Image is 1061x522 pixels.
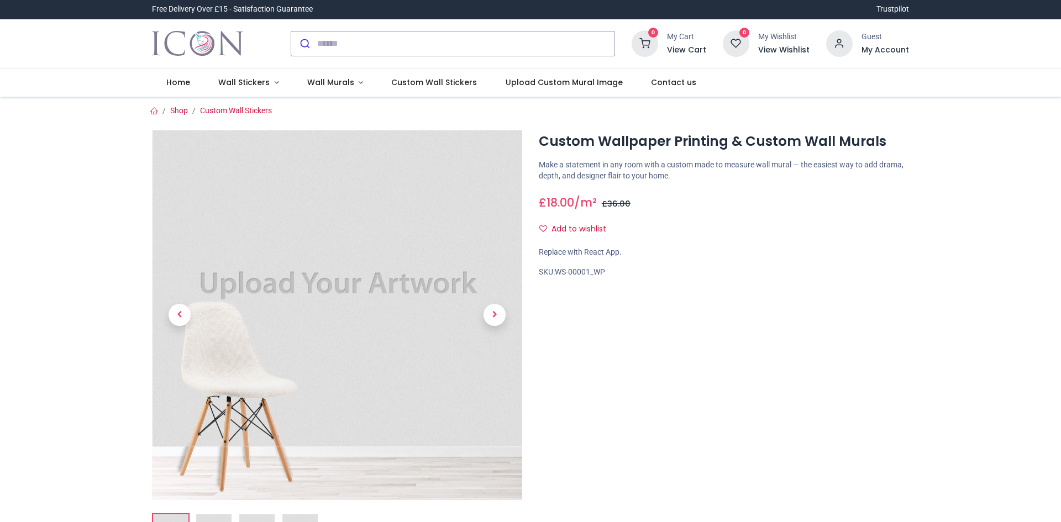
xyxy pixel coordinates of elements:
a: 0 [723,38,749,47]
a: My Account [862,45,909,56]
a: 0 [632,38,658,47]
span: Custom Wall Stickers [391,77,477,88]
span: WS-00001_WP [555,267,605,276]
button: Add to wishlistAdd to wishlist [539,220,616,239]
button: Submit [291,31,317,56]
div: My Cart [667,31,706,43]
sup: 0 [739,28,750,38]
a: Trustpilot [876,4,909,15]
span: £ [539,194,574,210]
p: Make a statement in any room with a custom made to measure wall mural — the easiest way to add dr... [539,160,909,181]
img: Custom Wallpaper Printing & Custom Wall Murals [152,130,522,500]
img: Icon Wall Stickers [152,28,243,59]
div: Free Delivery Over £15 - Satisfaction Guarantee [152,4,313,15]
h1: Custom Wallpaper Printing & Custom Wall Murals [539,132,909,151]
a: Logo of Icon Wall Stickers [152,28,243,59]
div: SKU: [539,267,909,278]
span: Wall Stickers [218,77,270,88]
a: View Cart [667,45,706,56]
a: Wall Murals [293,68,377,97]
a: Next [467,185,522,444]
a: Custom Wall Stickers [200,106,272,115]
a: View Wishlist [758,45,810,56]
div: Replace with React App. [539,247,909,258]
sup: 0 [648,28,659,38]
a: Previous [152,185,207,444]
span: Upload Custom Mural Image [506,77,623,88]
a: Shop [170,106,188,115]
span: 36.00 [607,198,631,209]
span: Next [484,304,506,326]
span: /m² [574,194,597,210]
span: Previous [169,304,191,326]
i: Add to wishlist [539,225,547,233]
div: My Wishlist [758,31,810,43]
div: Guest [862,31,909,43]
span: Wall Murals [307,77,354,88]
span: Home [166,77,190,88]
span: 18.00 [547,194,574,210]
span: £ [602,198,631,209]
span: Contact us [651,77,696,88]
a: Wall Stickers [204,68,293,97]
